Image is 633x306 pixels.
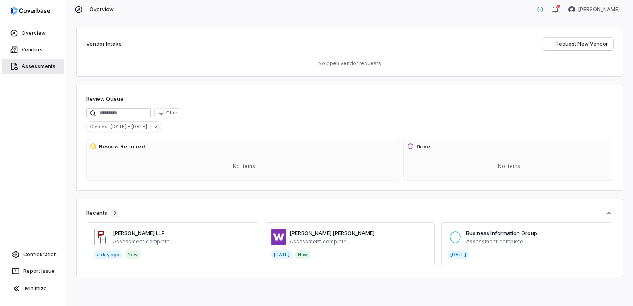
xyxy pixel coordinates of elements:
a: Business Information Group [466,230,537,236]
span: Filter [166,110,177,116]
span: Assessments [22,63,56,70]
span: Report Issue [23,268,55,274]
img: logo-D7KZi-bG.svg [11,7,50,15]
a: Request New Vendor [543,38,613,50]
h1: Review Queue [86,95,123,103]
span: Configuration [23,251,57,258]
a: [PERSON_NAME] LLP [113,230,165,236]
button: Filter [154,108,181,118]
button: Recents3 [86,209,613,217]
a: Overview [2,26,64,41]
h3: Review Required [99,143,145,151]
p: No open vendor requests [86,60,613,67]
h2: Vendor Intake [86,40,122,48]
span: 3 [111,209,118,217]
a: Assessments [2,59,64,74]
div: Recents [86,209,118,217]
a: Vendors [2,42,64,57]
button: Report Issue [3,264,63,279]
span: [DATE] - [DATE] [111,123,150,130]
span: Overview [22,30,46,36]
span: [PERSON_NAME] [578,6,620,13]
h3: Done [416,143,430,151]
div: No items [90,155,398,177]
a: Configuration [3,247,63,262]
a: [PERSON_NAME] [PERSON_NAME] [290,230,374,236]
span: Overview [89,6,114,13]
span: Created : [87,123,111,130]
span: Vendors [22,46,43,53]
div: No items [407,155,611,177]
img: Isaac Mousel avatar [568,6,575,13]
button: Minimize [3,280,63,297]
button: Isaac Mousel avatar[PERSON_NAME] [563,3,625,16]
span: Minimize [25,285,47,292]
